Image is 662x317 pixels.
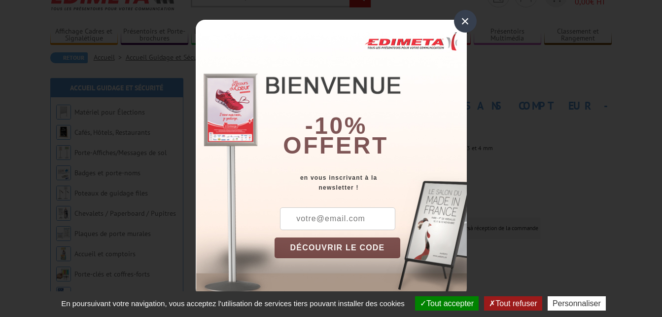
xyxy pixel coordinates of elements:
div: × [454,10,477,33]
button: Personnaliser (fenêtre modale) [548,296,606,311]
font: offert [283,132,388,158]
b: -10% [305,113,367,139]
button: DÉCOUVRIR LE CODE [275,238,401,258]
button: Tout refuser [484,296,542,311]
input: votre@email.com [280,207,395,230]
div: en vous inscrivant à la newsletter ! [275,173,467,193]
span: En poursuivant votre navigation, vous acceptez l'utilisation de services tiers pouvant installer ... [56,299,410,308]
button: Tout accepter [415,296,479,311]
